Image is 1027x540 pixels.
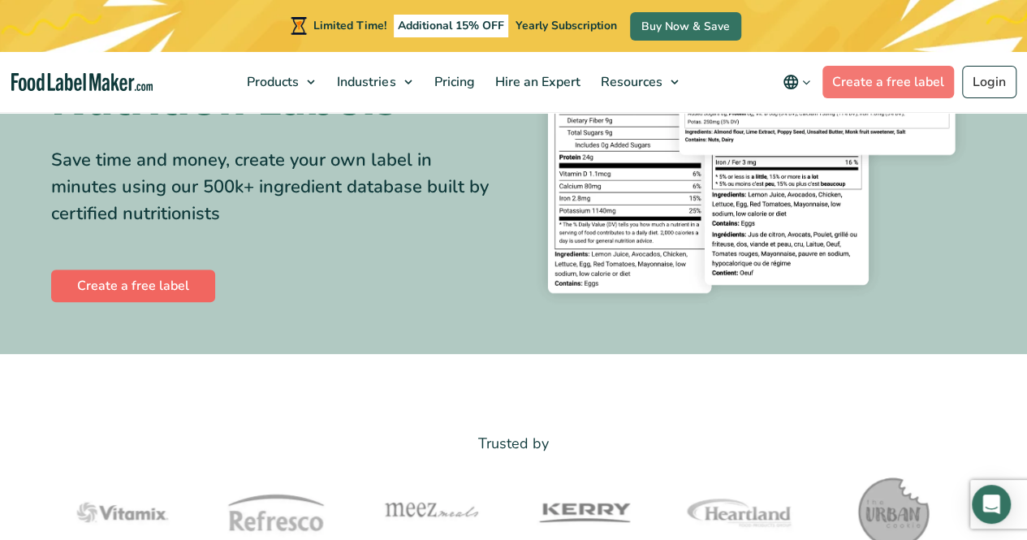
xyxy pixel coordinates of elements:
span: Industries [332,73,397,91]
a: Login [962,66,1016,98]
p: Trusted by [51,432,977,456]
a: Create a free label [51,270,215,302]
span: Pricing [429,73,476,91]
div: Save time and money, create your own label in minutes using our 500k+ ingredient database built b... [51,147,502,227]
span: Hire an Expert [490,73,581,91]
span: Resources [595,73,663,91]
a: Pricing [424,52,481,112]
span: Products [242,73,300,91]
span: Yearly Subscription [516,18,617,33]
a: Create a free label [822,66,954,98]
a: Buy Now & Save [630,12,741,41]
span: Additional 15% OFF [394,15,508,37]
a: Industries [327,52,420,112]
a: Resources [590,52,686,112]
a: Products [237,52,323,112]
span: Limited Time! [313,18,386,33]
div: Open Intercom Messenger [972,485,1011,524]
a: Hire an Expert [485,52,586,112]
